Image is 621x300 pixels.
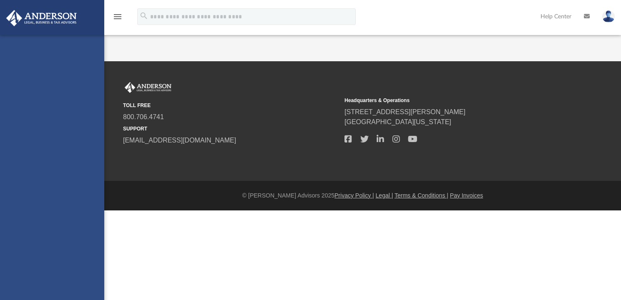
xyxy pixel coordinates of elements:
a: [STREET_ADDRESS][PERSON_NAME] [344,108,465,115]
a: Privacy Policy | [334,192,374,199]
a: [EMAIL_ADDRESS][DOMAIN_NAME] [123,137,236,144]
a: [GEOGRAPHIC_DATA][US_STATE] [344,118,451,125]
i: menu [113,12,123,22]
a: Pay Invoices [450,192,483,199]
a: Legal | [376,192,393,199]
div: © [PERSON_NAME] Advisors 2025 [104,191,621,200]
small: SUPPORT [123,125,339,132]
small: TOLL FREE [123,102,339,109]
small: Headquarters & Operations [344,97,560,104]
img: User Pic [602,10,615,22]
img: Anderson Advisors Platinum Portal [123,82,173,93]
a: 800.706.4741 [123,113,164,120]
a: Terms & Conditions | [395,192,448,199]
a: menu [113,16,123,22]
i: search [139,11,148,20]
img: Anderson Advisors Platinum Portal [4,10,79,26]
